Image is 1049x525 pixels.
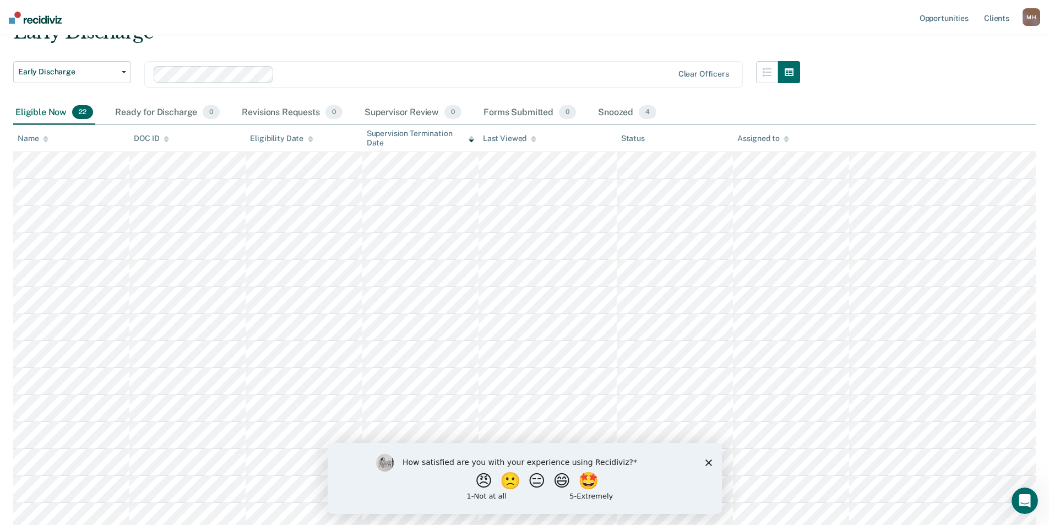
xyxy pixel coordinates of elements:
span: 0 [325,105,343,120]
span: 4 [639,105,656,120]
iframe: Intercom live chat [1012,488,1038,514]
span: 22 [72,105,93,120]
div: Revisions Requests0 [240,101,344,125]
div: Clear officers [678,69,729,79]
div: Ready for Discharge0 [113,101,222,125]
div: Early Discharge [13,21,800,52]
div: Supervision Termination Date [367,129,474,148]
img: Recidiviz [9,12,62,24]
div: Snoozed4 [596,101,659,125]
div: Name [18,134,48,143]
button: MH [1023,8,1040,26]
span: Early Discharge [18,67,117,77]
div: Status [621,134,645,143]
span: 0 [203,105,220,120]
iframe: Survey by Kim from Recidiviz [328,443,722,514]
div: M H [1023,8,1040,26]
div: DOC ID [134,134,169,143]
div: Supervisor Review0 [362,101,464,125]
div: Eligible Now22 [13,101,95,125]
span: 0 [559,105,576,120]
div: Last Viewed [483,134,536,143]
div: Assigned to [737,134,789,143]
span: 0 [444,105,461,120]
div: Eligibility Date [250,134,313,143]
button: Early Discharge [13,61,131,83]
div: Forms Submitted0 [481,101,578,125]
